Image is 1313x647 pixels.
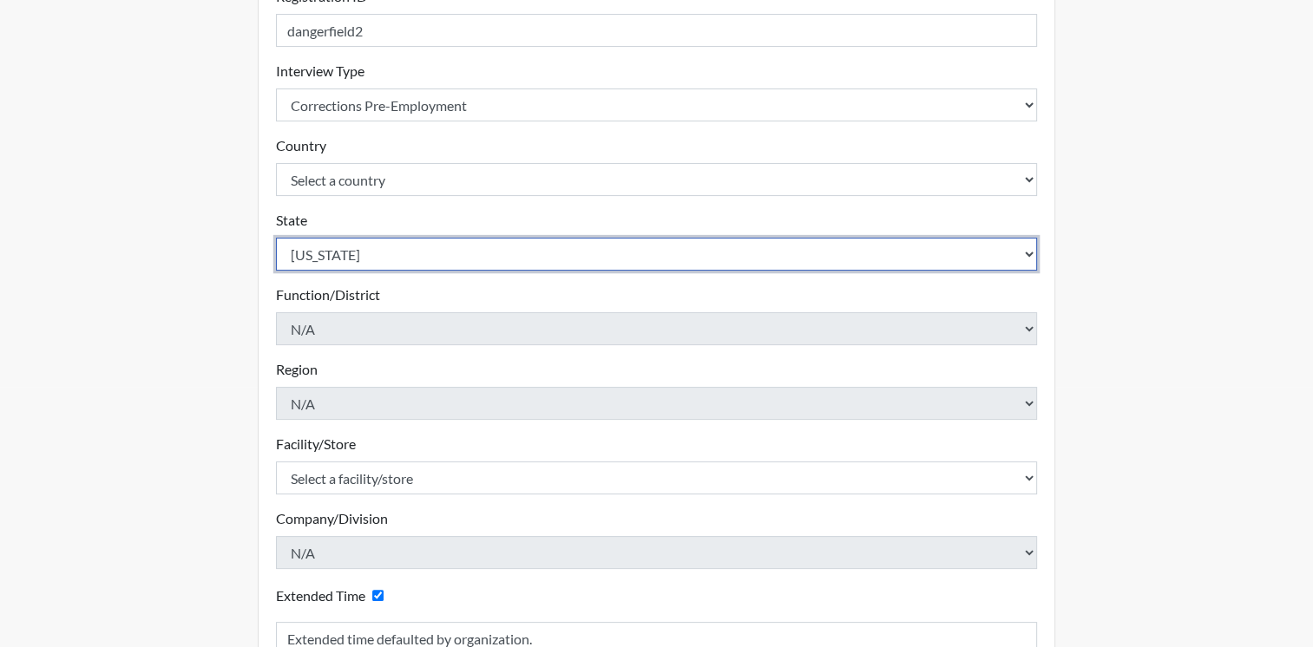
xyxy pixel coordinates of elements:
[276,585,365,606] label: Extended Time
[276,284,380,305] label: Function/District
[276,508,388,529] label: Company/Division
[276,210,307,231] label: State
[276,583,391,608] div: Checking this box will provide the interviewee with an accomodation of extra time to answer each ...
[276,359,318,380] label: Region
[276,61,364,82] label: Interview Type
[276,14,1038,47] input: Insert a Registration ID, which needs to be a unique alphanumeric value for each interviewee
[276,135,326,156] label: Country
[276,434,356,454] label: Facility/Store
